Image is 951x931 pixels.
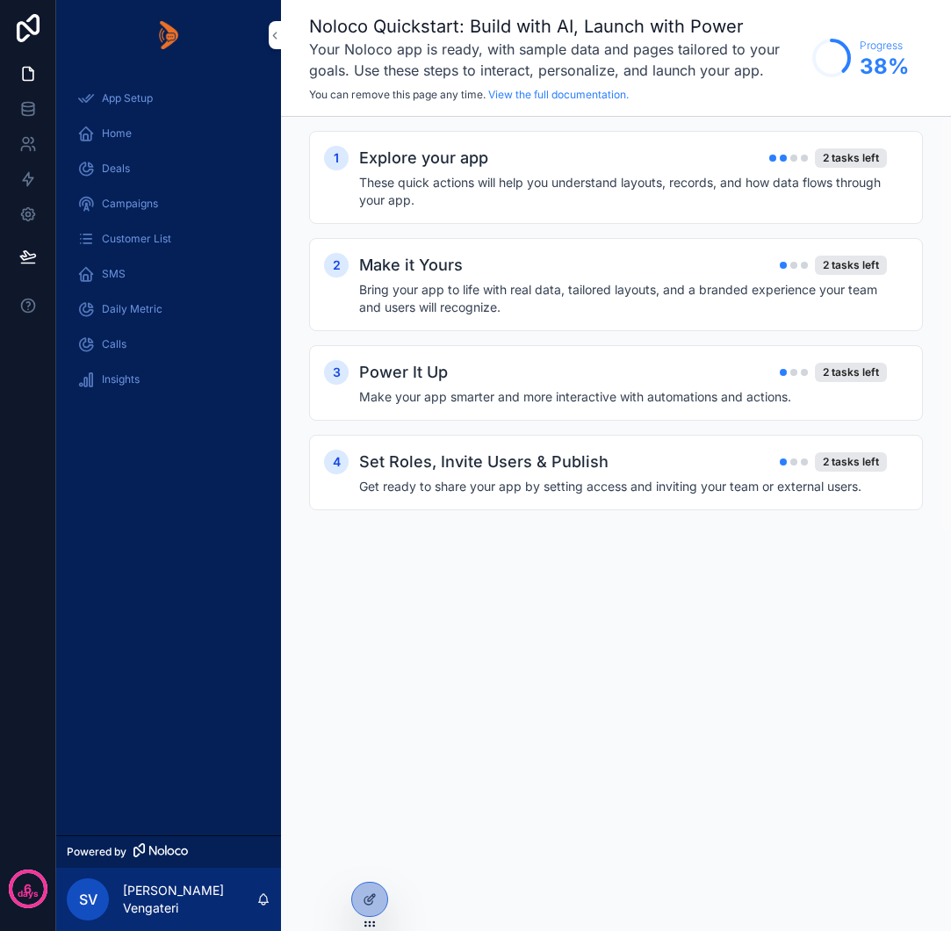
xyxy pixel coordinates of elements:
[102,302,162,316] span: Daily Metric
[309,14,803,39] h1: Noloco Quickstart: Build with AI, Launch with Power
[102,267,126,281] span: SMS
[67,188,270,220] a: Campaigns
[102,197,158,211] span: Campaigns
[102,91,153,105] span: App Setup
[102,372,140,386] span: Insights
[24,880,32,898] p: 6
[102,126,132,141] span: Home
[324,450,349,474] div: 4
[67,364,270,395] a: Insights
[67,293,270,325] a: Daily Metric
[359,478,887,495] h4: Get ready to share your app by setting access and inviting your team or external users.
[309,88,486,101] span: You can remove this page any time.
[359,174,887,209] h4: These quick actions will help you understand layouts, records, and how data flows through your app.
[309,39,803,81] h3: Your Noloco app is ready, with sample data and pages tailored to your goals. Use these steps to i...
[281,117,951,559] div: scrollable content
[102,337,126,351] span: Calls
[324,253,349,278] div: 2
[18,887,39,901] p: days
[67,845,126,859] span: Powered by
[79,889,97,910] span: sV
[815,256,887,275] div: 2 tasks left
[67,258,270,290] a: SMS
[359,388,887,406] h4: Make your app smarter and more interactive with automations and actions.
[67,118,270,149] a: Home
[56,835,281,868] a: Powered by
[324,146,349,170] div: 1
[67,223,270,255] a: Customer List
[56,70,281,418] div: scrollable content
[815,452,887,472] div: 2 tasks left
[102,232,171,246] span: Customer List
[815,363,887,382] div: 2 tasks left
[359,450,609,474] h2: Set Roles, Invite Users & Publish
[324,360,349,385] div: 3
[123,882,256,917] p: [PERSON_NAME] Vengateri
[488,88,629,101] a: View the full documentation.
[359,360,448,385] h2: Power It Up
[359,281,887,316] h4: Bring your app to life with real data, tailored layouts, and a branded experience your team and u...
[359,146,488,170] h2: Explore your app
[860,53,909,81] span: 38 %
[359,253,463,278] h2: Make it Yours
[860,39,909,53] span: Progress
[67,83,270,114] a: App Setup
[67,328,270,360] a: Calls
[159,21,178,49] img: App logo
[67,153,270,184] a: Deals
[102,162,130,176] span: Deals
[815,148,887,168] div: 2 tasks left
